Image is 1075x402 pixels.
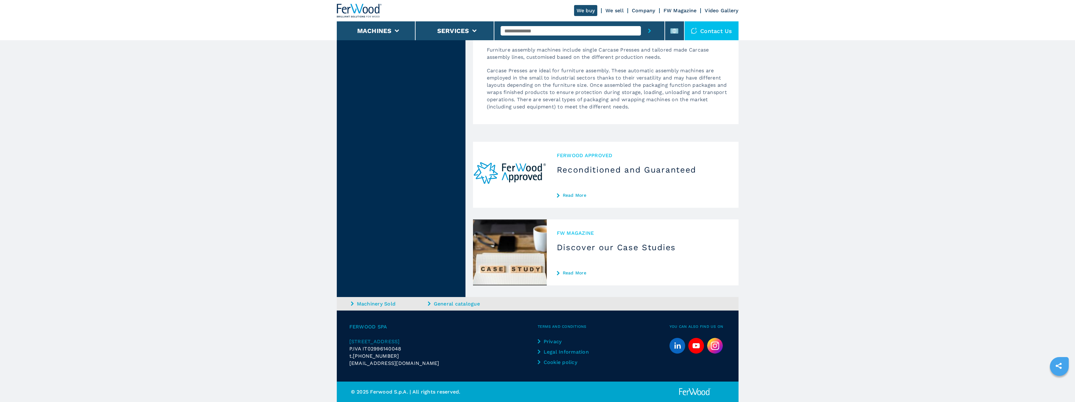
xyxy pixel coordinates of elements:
[688,338,704,354] a: youtube
[685,21,739,40] div: Contact us
[678,388,712,396] img: Ferwood
[641,21,658,40] button: submit-button
[691,28,697,34] img: Contact us
[557,270,728,275] a: Read More
[669,323,726,330] span: You can also find us on
[349,352,538,360] div: t.
[487,47,709,60] span: Furniture assembly machines include single Carcase Presses and tailored made Carcase assembly lin...
[357,27,392,35] button: Machines
[574,5,598,16] a: We buy
[349,323,538,330] span: Ferwood Spa
[557,152,728,159] span: Ferwood Approved
[351,300,426,307] a: Machinery Sold
[538,359,590,366] a: Cookie policy
[632,8,655,14] a: Company
[349,338,538,345] a: [STREET_ADDRESS]
[1048,374,1070,397] iframe: Chat
[557,242,728,252] h3: Discover our Case Studies
[664,8,697,14] a: FW Magazine
[353,352,399,360] span: [PHONE_NUMBER]
[557,229,728,237] span: FW MAGAZINE
[557,193,728,198] a: Read More
[538,323,669,330] span: Terms and Conditions
[349,339,400,344] span: [STREET_ADDRESS]
[349,346,401,352] span: P.IVA IT02996140048
[337,4,382,18] img: Ferwood
[428,300,503,307] a: General catalogue
[557,165,728,175] h3: Reconditioned and Guaranteed
[487,68,727,110] span: Carcase Presses are ideal for furniture assembly. These automatic assembly machines are employed ...
[669,338,685,354] a: linkedin
[707,338,723,354] img: Instagram
[473,219,547,285] img: Discover our Case Studies
[349,360,439,367] span: [EMAIL_ADDRESS][DOMAIN_NAME]
[538,338,590,345] a: Privacy
[351,388,538,395] p: © 2025 Ferwood S.p.A. | All rights reserved.
[437,27,469,35] button: Services
[605,8,624,14] a: We sell
[1051,358,1067,374] a: sharethis
[538,348,590,355] a: Legal Information
[473,142,547,208] img: Reconditioned and Guaranteed
[705,8,738,14] a: Video Gallery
